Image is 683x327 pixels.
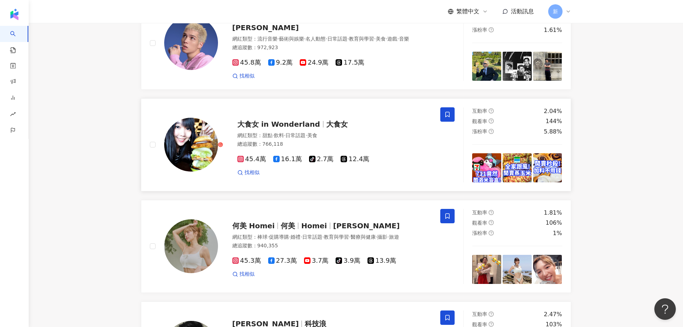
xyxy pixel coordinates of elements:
span: 婚禮 [290,234,300,240]
span: 17.5萬 [336,59,364,66]
span: 3.9萬 [336,257,360,265]
img: KOL Avatar [164,118,218,172]
span: question-circle [489,312,494,317]
img: post-image [472,153,501,182]
img: post-image [533,153,562,182]
span: 45.8萬 [232,59,261,66]
img: post-image [533,255,562,284]
span: 攝影 [377,234,387,240]
img: post-image [533,52,562,81]
span: 流行音樂 [257,36,278,42]
span: 16.1萬 [273,155,302,163]
div: 總追蹤數 ： 940,355 [232,242,432,249]
div: 2.47% [544,310,562,318]
span: 觀看率 [472,118,487,124]
span: 藝術與娛樂 [279,36,304,42]
span: · [272,132,274,138]
span: 45.4萬 [237,155,266,163]
div: 1.61% [544,26,562,34]
span: 繁體中文 [456,8,479,15]
span: 3.7萬 [304,257,329,265]
span: 24.9萬 [300,59,328,66]
span: · [284,132,285,138]
span: 日常話題 [302,234,322,240]
span: · [267,234,269,240]
span: 找相似 [245,169,260,176]
img: KOL Avatar [164,219,218,273]
span: · [397,36,399,42]
span: 13.9萬 [367,257,396,265]
span: 新 [553,8,558,15]
span: · [304,36,305,42]
span: 大食女 in Wonderland [237,120,320,129]
span: question-circle [489,220,494,225]
div: 網紅類型 ： [232,234,432,241]
span: question-circle [489,322,494,327]
span: question-circle [489,108,494,113]
a: search [10,26,24,54]
span: · [347,36,349,42]
span: 日常話題 [327,36,347,42]
div: 1.81% [544,209,562,217]
img: post-image [503,52,532,81]
span: · [349,234,350,240]
a: 找相似 [232,73,255,80]
span: 飲料 [274,132,284,138]
span: question-circle [489,118,494,123]
span: 何美 [281,221,295,230]
span: 活動訊息 [511,8,534,15]
span: 漲粉率 [472,129,487,134]
span: question-circle [489,230,494,235]
span: 美食 [307,132,317,138]
div: 144% [546,117,562,125]
span: 互動率 [472,311,487,317]
span: 醫療與健康 [351,234,376,240]
img: logo icon [9,9,20,20]
span: 名人動態 [305,36,326,42]
span: 互動率 [472,108,487,114]
iframe: Help Scout Beacon - Open [654,298,676,320]
a: KOL Avatar何美 Homei何美Homei[PERSON_NAME]網紅類型：棒球·促購導購·婚禮·日常話題·教育與學習·醫療與健康·攝影·旅遊總追蹤數：940,35545.3萬27.3... [141,200,571,293]
a: 找相似 [237,169,260,176]
span: · [387,234,389,240]
span: · [322,234,324,240]
div: 5.88% [544,128,562,136]
span: rise [10,107,16,123]
img: post-image [503,255,532,284]
img: post-image [472,52,501,81]
div: 2.04% [544,107,562,115]
span: 棒球 [257,234,267,240]
div: 網紅類型 ： [237,132,432,139]
span: 日常話題 [285,132,305,138]
div: 106% [546,219,562,227]
span: 促購導購 [269,234,289,240]
span: 12.4萬 [341,155,369,163]
span: · [289,234,290,240]
img: post-image [472,255,501,284]
span: [PERSON_NAME] [232,23,299,32]
span: 音樂 [399,36,409,42]
a: 找相似 [232,271,255,278]
span: 甜點 [262,132,272,138]
span: 漲粉率 [472,27,487,33]
span: Homei [301,221,327,230]
span: 遊戲 [387,36,397,42]
span: 教育與學習 [324,234,349,240]
span: 找相似 [239,271,255,278]
span: 大食女 [326,120,348,129]
span: question-circle [489,210,494,215]
span: question-circle [489,129,494,134]
span: 旅遊 [389,234,399,240]
span: 何美 Homei [232,221,275,230]
span: 找相似 [239,73,255,80]
span: question-circle [489,27,494,32]
span: [PERSON_NAME] [333,221,400,230]
div: 1% [553,229,562,237]
div: 總追蹤數 ： 972,923 [232,44,432,51]
img: KOL Avatar [164,16,218,70]
div: 總追蹤數 ： 766,118 [237,141,432,148]
span: · [278,36,279,42]
div: 網紅類型 ： [232,36,432,43]
span: · [376,234,377,240]
span: · [326,36,327,42]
